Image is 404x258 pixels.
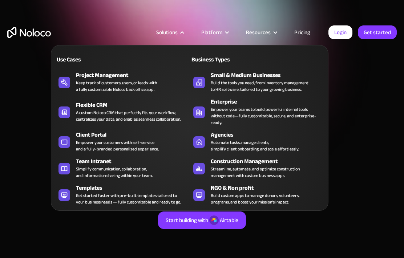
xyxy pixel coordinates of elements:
div: Get started faster with pre-built templates tailored to your business needs — fully customizable ... [76,192,181,205]
a: Construction ManagementStreamline, automate, and optimize constructionmanagement with custom busi... [190,156,324,180]
div: Platform [192,28,237,37]
a: Team IntranetSimplify communication, collaboration,and information sharing within your team. [55,156,190,180]
a: Pricing [285,28,319,37]
div: Empower your teams to build powerful internal tools without code—fully customizable, secure, and ... [211,106,321,126]
a: home [7,27,51,38]
div: Business Types [190,55,254,64]
a: Login [328,25,352,39]
div: Platform [201,28,222,37]
a: EnterpriseEmpower your teams to build powerful internal tools without code—fully customizable, se... [190,96,324,127]
div: NGO & Non profit [211,184,328,192]
div: A custom Noloco CRM that perfectly fits your workflow, centralizes your data, and enables seamles... [76,109,181,122]
div: Simplify communication, collaboration, and information sharing within your team. [76,166,153,179]
a: Start building withAirtable [158,211,246,229]
nav: Solutions [51,35,328,211]
a: Flexible CRMA custom Noloco CRM that perfectly fits your workflow,centralizes your data, and enab... [55,96,190,127]
div: Airtable [220,215,238,225]
div: Resources [246,28,271,37]
a: AgenciesAutomate tasks, manage clients,simplify client onboarding, and scale effortlessly. [190,129,324,154]
div: Agencies [211,130,328,139]
div: Client Portal [76,130,193,139]
div: Start building with [166,215,208,225]
div: Construction Management [211,157,328,166]
div: Automate tasks, manage clients, simplify client onboarding, and scale effortlessly. [211,139,299,152]
a: Use Cases [55,51,190,68]
div: Build the tools you need, from inventory management to HR software, tailored to your growing busi... [211,80,308,93]
div: Keep track of customers, users, or leads with a fully customizable Noloco back office app. [76,80,157,93]
a: TemplatesGet started faster with pre-built templates tailored toyour business needs — fully custo... [55,182,190,207]
div: Enterprise [211,97,328,106]
div: Build custom apps to manage donors, volunteers, programs, and boost your mission’s impact. [211,192,299,205]
a: Small & Medium BusinessesBuild the tools you need, from inventory managementto HR software, tailo... [190,69,324,94]
a: Client PortalEmpower your customers with self-serviceand a fully-branded personalized experience. [55,129,190,154]
div: Project Management [76,71,193,80]
div: Resources [237,28,285,37]
a: Project ManagementKeep track of customers, users, or leads witha fully customizable Noloco back o... [55,69,190,94]
a: Business Types [190,51,324,68]
div: Streamline, automate, and optimize construction management with custom business apps. [211,166,300,179]
div: Team Intranet [76,157,193,166]
a: NGO & Non profitBuild custom apps to manage donors, volunteers,programs, and boost your mission’s... [190,182,324,207]
div: Flexible CRM [76,101,193,109]
h1: Build a Powerful Custom App for your Airtable Data [7,110,397,153]
div: Use Cases [55,55,119,64]
div: Solutions [156,28,178,37]
div: Solutions [147,28,192,37]
a: Get started [358,25,397,39]
div: Small & Medium Businesses [211,71,328,80]
div: Empower your customers with self-service and a fully-branded personalized experience. [76,139,159,152]
div: Templates [76,184,193,192]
